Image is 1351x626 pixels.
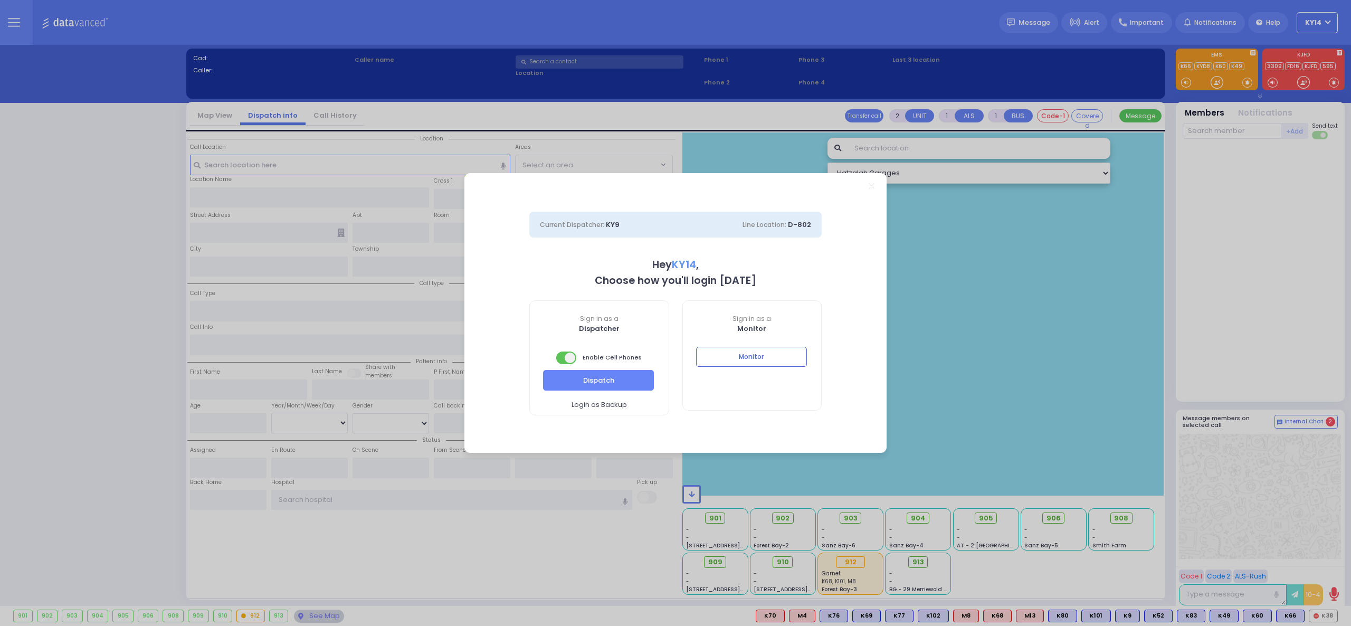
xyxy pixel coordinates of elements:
[606,220,620,230] span: KY9
[543,370,654,390] button: Dispatch
[672,258,696,272] span: KY14
[556,350,642,365] span: Enable Cell Phones
[595,273,756,288] b: Choose how you'll login [DATE]
[696,347,807,367] button: Monitor
[540,220,604,229] span: Current Dispatcher:
[788,220,811,230] span: D-802
[530,314,669,324] span: Sign in as a
[869,183,874,189] a: Close
[743,220,786,229] span: Line Location:
[572,400,627,410] span: Login as Backup
[652,258,699,272] b: Hey ,
[683,314,822,324] span: Sign in as a
[737,324,766,334] b: Monitor
[579,324,620,334] b: Dispatcher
